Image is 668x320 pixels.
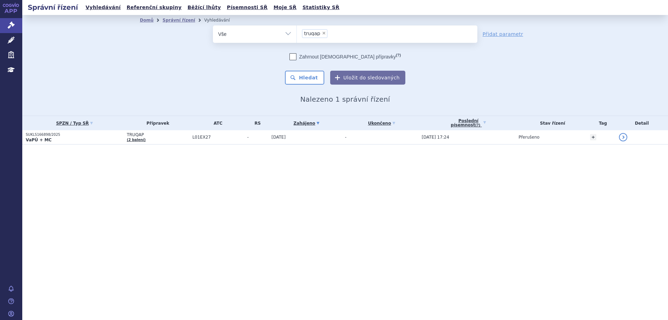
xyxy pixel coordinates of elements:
a: Přidat parametr [483,31,523,38]
a: Statistiky SŘ [300,3,341,12]
span: [DATE] [271,135,286,140]
span: Přerušeno [518,135,539,140]
a: Ukončeno [345,118,418,128]
label: Zahrnout [DEMOGRAPHIC_DATA] přípravky [289,53,401,60]
th: RS [244,116,268,130]
p: SUKLS166898/2025 [26,132,123,137]
a: Poslednípísemnost(?) [422,116,515,130]
abbr: (?) [396,53,401,57]
th: Detail [615,116,668,130]
a: SPZN / Typ SŘ [26,118,123,128]
th: ATC [189,116,244,130]
a: Vyhledávání [83,3,123,12]
th: Stav řízení [515,116,587,130]
a: Běžící lhůty [185,3,223,12]
span: × [322,31,326,35]
a: Domů [140,18,153,23]
span: - [345,135,346,140]
h2: Správní řízení [22,2,83,12]
strong: VaPÚ + MC [26,138,51,142]
span: - [247,135,268,140]
a: + [590,134,596,140]
input: truqap [329,29,333,38]
li: Vyhledávání [204,15,239,25]
a: Písemnosti SŘ [225,3,270,12]
span: truqap [304,31,320,36]
th: Přípravek [123,116,189,130]
span: [DATE] 17:24 [422,135,449,140]
a: Zahájeno [271,118,341,128]
button: Uložit do sledovaných [330,71,405,85]
th: Tag [587,116,615,130]
a: Správní řízení [162,18,195,23]
button: Hledat [285,71,324,85]
abbr: (?) [475,123,480,127]
a: Moje SŘ [271,3,299,12]
span: Nalezeno 1 správní řízení [300,95,390,103]
a: Referenční skupiny [125,3,184,12]
span: TRUQAP [127,132,189,137]
span: L01EX27 [192,135,244,140]
a: (2 balení) [127,138,145,142]
a: detail [619,133,627,141]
